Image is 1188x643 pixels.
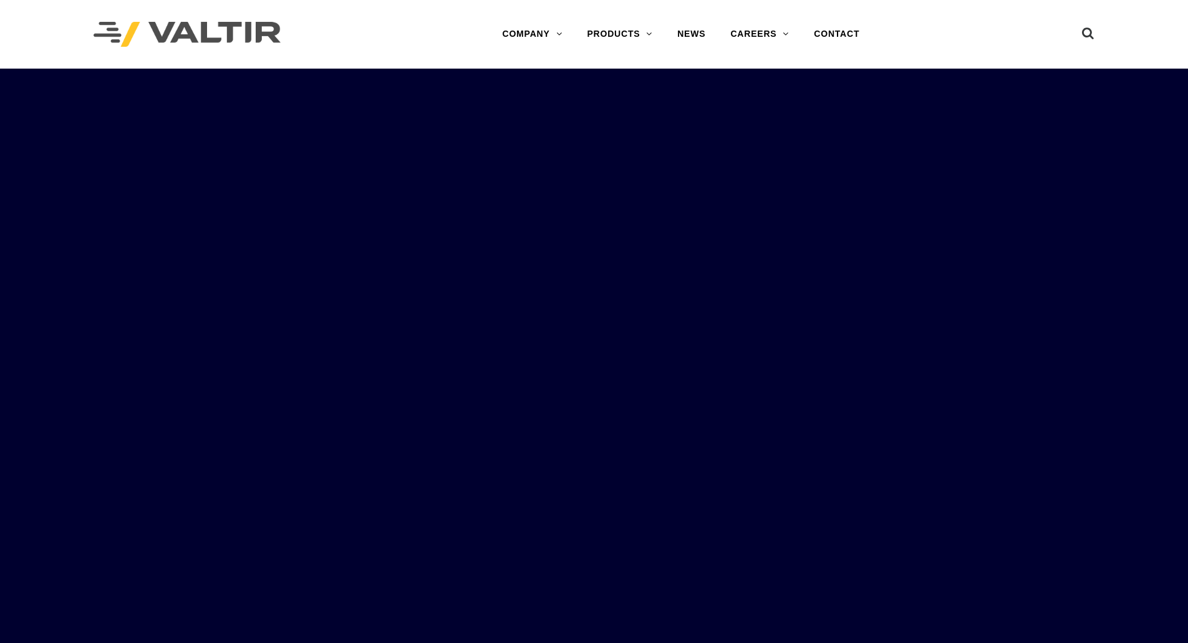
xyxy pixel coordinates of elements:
[665,22,718,47] a: NEWS
[801,22,872,47] a: CONTACT
[490,22,574,47] a: COMPANY
[718,22,801,47] a: CAREERS
[574,22,665,47] a: PRODUCTS
[94,22,281,47] img: Valtir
